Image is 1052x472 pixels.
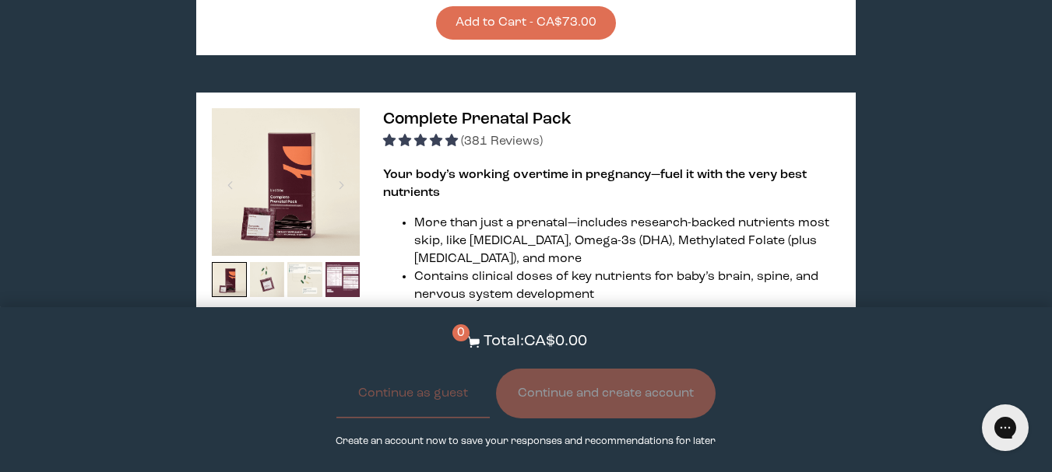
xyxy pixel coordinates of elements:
[484,330,587,353] p: Total: CA$0.00
[212,262,247,297] img: thumbnail image
[336,434,716,449] p: Create an account now to save your responses and recommendations for later
[383,111,572,128] span: Complete Prenatal Pack
[287,262,322,297] img: thumbnail image
[336,369,490,418] button: Continue as guest
[414,304,839,340] li: Supports your energy levels and red blood cell production with gentle, non-constipating Iron and B12
[383,169,807,199] strong: Your body’s working overtime in pregnancy—fuel it with the very best nutrients
[383,135,461,148] span: 4.91 stars
[436,6,616,40] button: Add to Cart - CA$73.00
[325,262,361,297] img: thumbnail image
[250,262,285,297] img: thumbnail image
[974,399,1036,456] iframe: Gorgias live chat messenger
[414,268,839,304] li: Contains clinical doses of key nutrients for baby’s brain, spine, and nervous system development
[212,108,360,256] img: thumbnail image
[461,135,543,148] span: (381 Reviews)
[452,324,470,341] span: 0
[414,215,839,268] li: More than just a prenatal—includes research-backed nutrients most skip, like [MEDICAL_DATA], Omeg...
[496,369,716,418] button: Continue and create account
